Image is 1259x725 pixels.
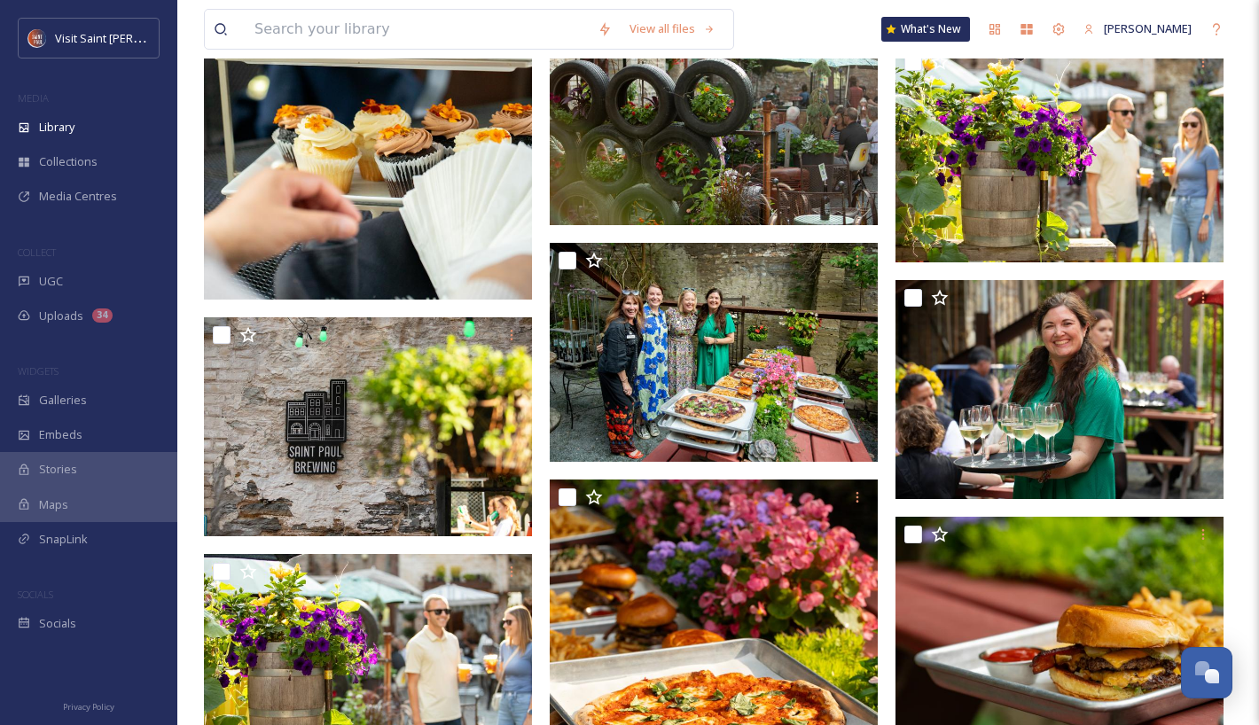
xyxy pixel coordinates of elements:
[18,246,56,259] span: COLLECT
[1181,647,1232,698] button: Open Chat
[550,243,878,462] img: JamesRamsayPhotographyExpoDay2Print16x14in-317.jpg
[881,17,970,42] a: What's New
[18,588,53,601] span: SOCIALS
[246,10,589,49] input: Search your library
[39,615,76,632] span: Socials
[895,280,1224,499] img: JamesRamsayPhotographyExpoDay2Print16x14in-343.jpg
[39,308,83,324] span: Uploads
[39,531,88,548] span: SnapLink
[39,426,82,443] span: Embeds
[621,12,724,46] a: View all files
[1104,20,1192,36] span: [PERSON_NAME]
[39,496,68,513] span: Maps
[39,273,63,290] span: UGC
[63,695,114,716] a: Privacy Policy
[92,308,113,323] div: 34
[550,7,878,226] img: JamesRamsayPhotographyExpoDay2Print16x14in-345.jpg
[39,392,87,409] span: Galleries
[18,364,59,378] span: WIDGETS
[39,188,117,205] span: Media Centres
[55,29,197,46] span: Visit Saint [PERSON_NAME]
[28,29,46,47] img: Visit%20Saint%20Paul%20Updated%20Profile%20Image.jpg
[39,153,98,170] span: Collections
[204,317,532,536] img: JamesRamsayPhotographyExpoDay2Print16x14in-359.jpg
[1075,12,1200,46] a: [PERSON_NAME]
[63,701,114,713] span: Privacy Policy
[39,461,77,478] span: Stories
[18,91,49,105] span: MEDIA
[39,119,74,136] span: Library
[895,43,1224,262] img: JamesRamsayPhotographyExpoDay2Print16x14in-355.jpg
